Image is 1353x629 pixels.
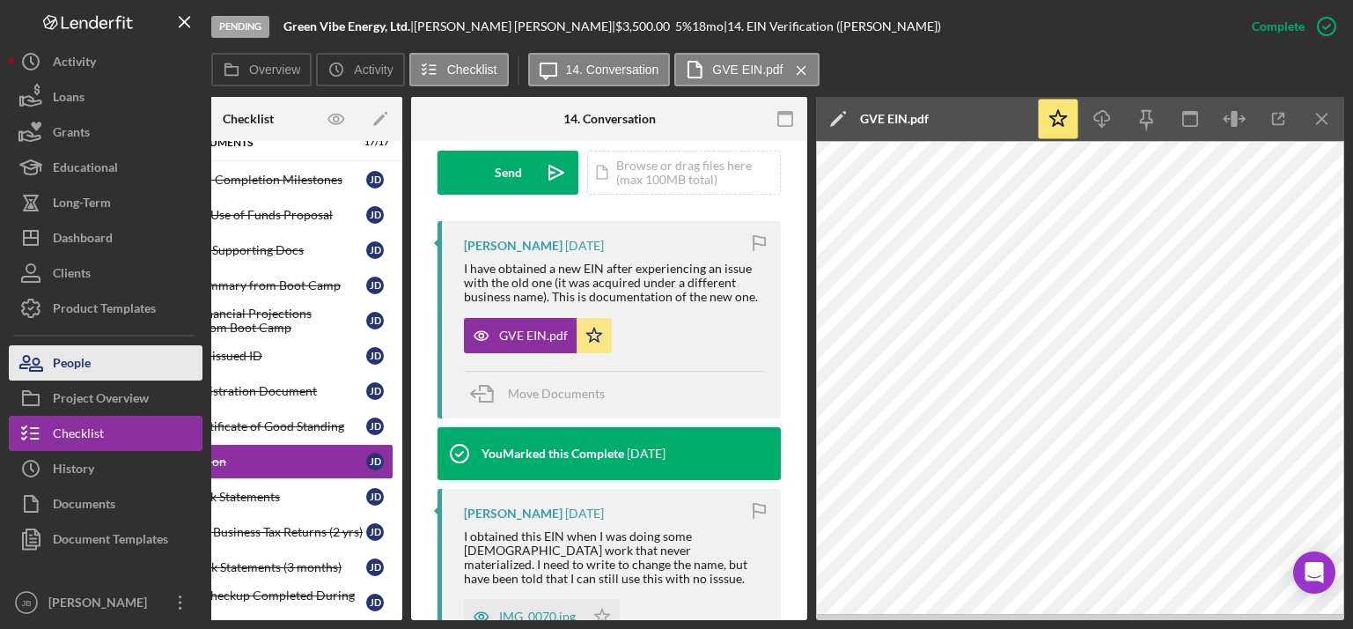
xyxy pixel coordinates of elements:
[464,318,612,353] button: GVE EIN.pdf
[1293,551,1335,594] div: Open Intercom Messenger
[1234,9,1344,44] button: Complete
[103,338,393,374] a: Government-issued IDJD
[357,137,389,148] div: 17 / 17
[366,523,384,541] div: J D
[103,409,393,444] a: Business Certificate of Good StandingJD
[9,416,202,451] button: Checklist
[366,594,384,611] div: J D
[566,63,659,77] label: 14. Conversation
[414,19,615,33] div: [PERSON_NAME] [PERSON_NAME] |
[211,16,269,38] div: Pending
[9,220,202,255] button: Dashboard
[103,479,393,514] a: Business Bank StatementsJD
[139,419,366,433] div: Business Certificate of Good Standing
[53,44,96,84] div: Activity
[53,291,156,330] div: Product Templates
[139,560,366,574] div: Personal Bank Statements (3 months)
[53,115,90,154] div: Grants
[249,63,300,77] label: Overview
[675,19,692,33] div: 5 %
[139,278,366,292] div: Executive Summary from Boot Camp
[103,585,393,620] a: Soft Credit Checkup Completed During Boot CampJD
[53,79,85,119] div: Loans
[9,381,202,416] button: Project Overview
[366,241,384,259] div: J D
[692,19,724,33] div: 18 mo
[366,559,384,576] div: J D
[464,372,622,416] button: Move Documents
[139,349,366,363] div: Government-issued ID
[354,63,393,77] label: Activity
[9,79,202,115] button: Loans
[9,451,202,486] button: History
[366,206,384,224] div: J D
[139,490,366,504] div: Business Bank Statements
[316,53,404,86] button: Activity
[9,345,202,381] button: People
[366,171,384,189] div: J D
[9,522,202,557] button: Document Templates
[139,307,366,335] div: 12 Month Financial Projections Workbook from Boot Camp
[9,150,202,185] button: Educational
[103,374,393,409] a: Business Registration DocumentJD
[464,529,763,586] div: I obtained this EIN when I was doing some [DEMOGRAPHIC_DATA] work that never materialized. I need...
[464,262,763,304] div: I have obtained a new EIN after experiencing an issue with the old one (it was acquired under a d...
[366,347,384,365] div: J D
[674,53,819,86] button: GVE EIN.pdf
[615,19,675,33] div: $3,500.00
[53,416,104,455] div: Checklist
[9,486,202,522] button: Documents
[139,588,366,617] div: Soft Credit Checkup Completed During Boot Camp
[53,486,115,526] div: Documents
[9,115,202,150] a: Grants
[724,19,941,33] div: | 14. EIN Verification ([PERSON_NAME])
[712,63,783,77] label: GVE EIN.pdf
[103,162,393,197] a: Review BLBC Completion MilestonesJD
[528,53,671,86] button: 14. Conversation
[53,451,94,491] div: History
[495,151,522,195] div: Send
[9,585,202,620] button: JB[PERSON_NAME]
[366,312,384,329] div: J D
[464,239,563,253] div: [PERSON_NAME]
[103,444,393,479] a: EIN VerificationJD
[499,610,576,624] div: IMG_0070.jpg
[211,53,312,86] button: Overview
[103,197,393,233] a: Launch Loan Use of Funds ProposalJD
[283,18,410,33] b: Green Vibe Energy, Ltd.
[44,585,158,625] div: [PERSON_NAME]
[1252,9,1305,44] div: Complete
[482,447,624,461] div: You Marked this Complete
[139,208,366,222] div: Launch Loan Use of Funds Proposal
[565,507,604,521] time: 2025-04-17 00:31
[103,268,393,303] a: Executive Summary from Boot CampJD
[409,53,509,86] button: Checklist
[139,243,366,257] div: Use of Funds Supporting Docs
[464,507,563,521] div: [PERSON_NAME]
[283,19,414,33] div: |
[366,488,384,506] div: J D
[53,345,91,385] div: People
[366,418,384,435] div: J D
[9,291,202,326] a: Product Templates
[563,112,656,126] div: 14. Conversation
[139,455,366,469] div: EIN Verification
[103,233,393,268] a: Use of Funds Supporting DocsJD
[9,185,202,220] button: Long-Term
[129,137,345,148] div: Required Documents
[103,303,393,338] a: 12 Month Financial Projections Workbook from Boot CampJD
[860,112,929,126] div: GVE EIN.pdf
[565,239,604,253] time: 2025-07-28 18:38
[9,44,202,79] button: Activity
[21,598,31,608] text: JB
